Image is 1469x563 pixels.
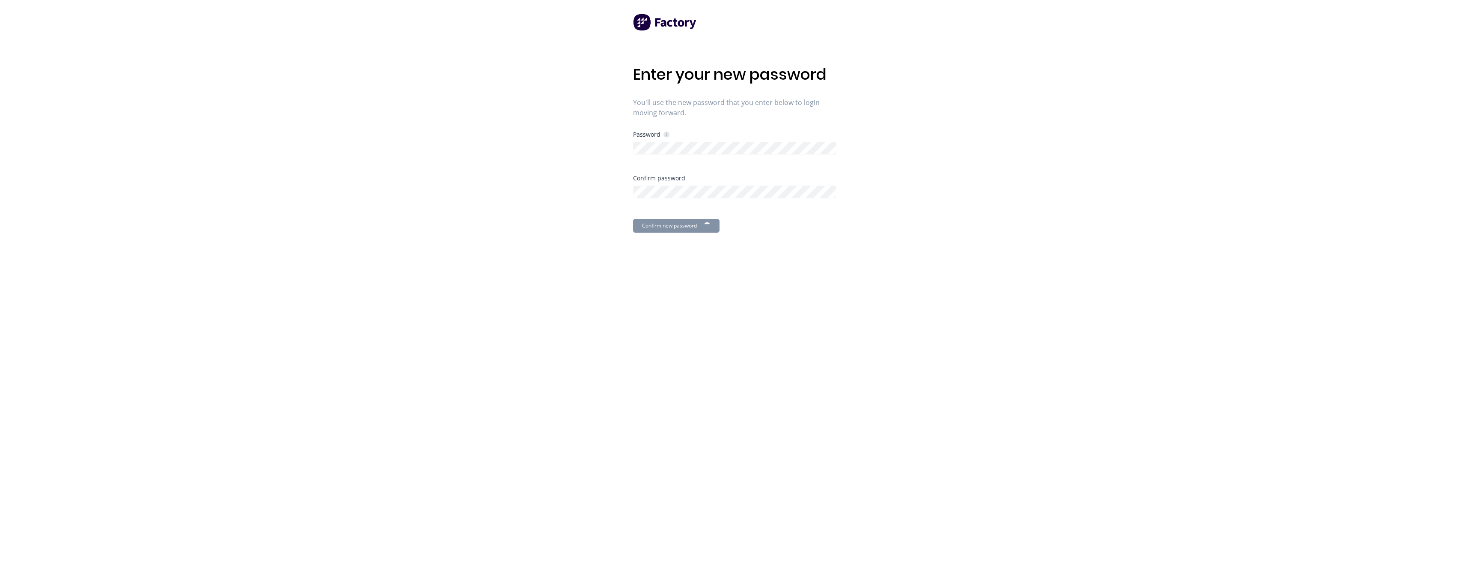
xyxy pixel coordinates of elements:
[633,97,836,118] span: You'll use the new password that you enter below to login moving forward.
[633,130,669,138] div: Password
[633,65,836,84] h1: Enter your new password
[633,14,697,31] img: Factory
[633,175,836,181] div: Confirm password
[633,219,720,233] button: Confirm new password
